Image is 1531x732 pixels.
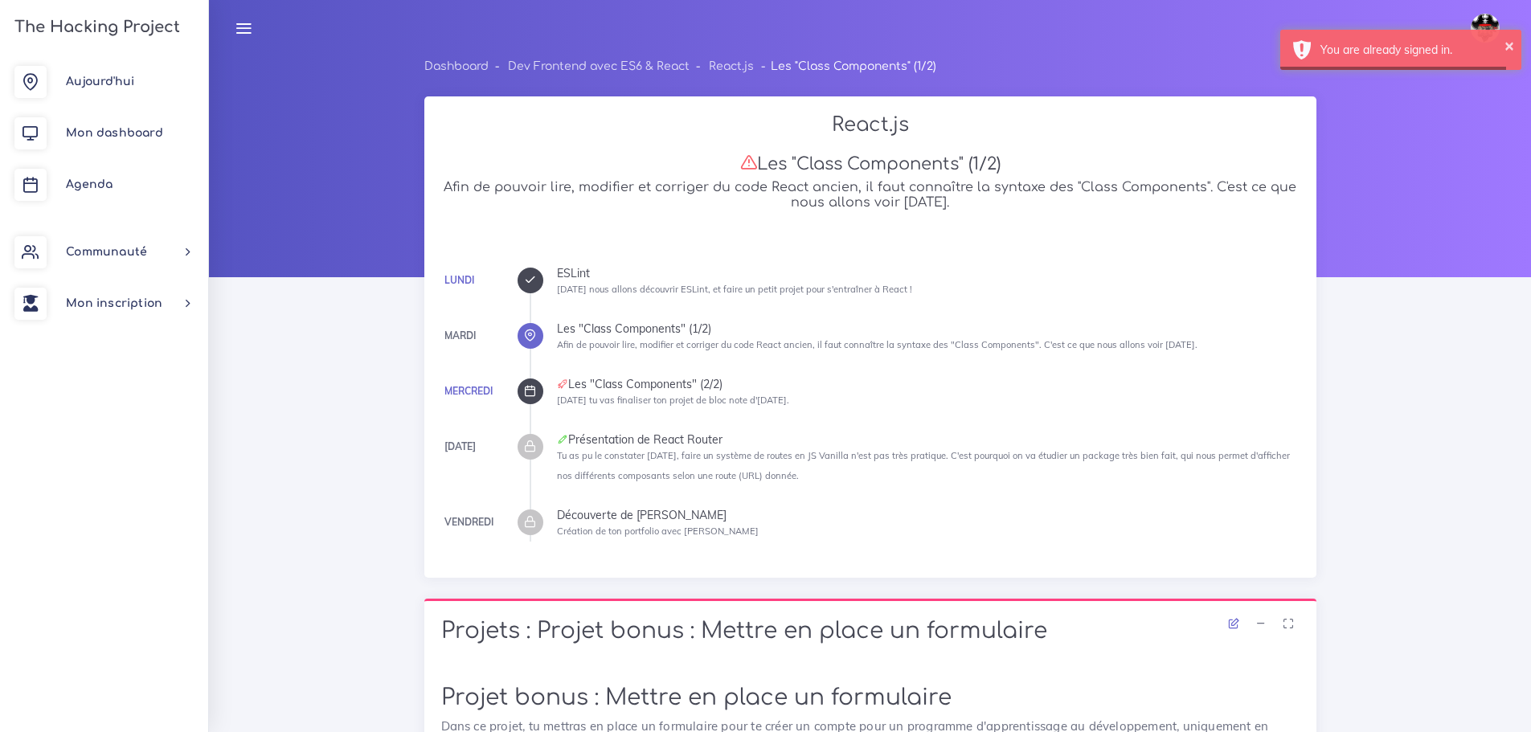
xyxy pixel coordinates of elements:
a: React.js [709,60,754,72]
div: Les "Class Components" (2/2) [557,378,1300,390]
small: [DATE] nous allons découvrir ESLint, et faire un petit projet pour s'entraîner à React ! [557,284,912,295]
div: Présentation de React Router [557,434,1300,445]
a: Mercredi [444,385,493,397]
img: avatar [1471,14,1500,43]
i: Corrections cette journée là [557,434,568,445]
h3: Les "Class Components" (1/2) [441,153,1300,174]
span: Communauté [66,246,147,258]
span: Mon inscription [66,297,162,309]
h2: React.js [441,113,1300,137]
i: Attention : nous n'avons pas encore reçu ton projet aujourd'hui. N'oublie pas de le soumettre en ... [740,153,757,170]
h1: Projet bonus : Mettre en place un formulaire [441,685,1300,712]
div: ESLint [557,268,1300,279]
a: Dashboard [424,60,489,72]
div: Les "Class Components" (1/2) [557,323,1300,334]
li: Les "Class Components" (1/2) [754,56,935,76]
span: Mon dashboard [66,127,163,139]
a: Lundi [444,274,474,286]
h3: The Hacking Project [10,18,180,36]
small: Création de ton portfolio avec [PERSON_NAME] [557,525,759,537]
small: [DATE] tu vas finaliser ton projet de bloc note d'[DATE]. [557,395,789,406]
div: You are already signed in. [1320,42,1509,58]
span: Agenda [66,178,113,190]
i: Projet à rendre ce jour-là [557,378,568,390]
div: Mardi [444,327,476,345]
div: [DATE] [444,438,476,456]
div: Découverte de [PERSON_NAME] [557,509,1300,521]
a: Dev Frontend avec ES6 & React [508,60,690,72]
h1: Projets : Projet bonus : Mettre en place un formulaire [441,618,1300,645]
button: × [1504,37,1514,53]
small: Tu as pu le constater [DATE], faire un système de routes en JS Vanilla n'est pas très pratique. C... [557,450,1290,481]
h5: Afin de pouvoir lire, modifier et corriger du code React ancien, il faut connaître la syntaxe des... [441,180,1300,211]
small: Afin de pouvoir lire, modifier et corriger du code React ancien, il faut connaître la syntaxe des... [557,339,1197,350]
span: Aujourd'hui [66,76,134,88]
div: Vendredi [444,513,493,531]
